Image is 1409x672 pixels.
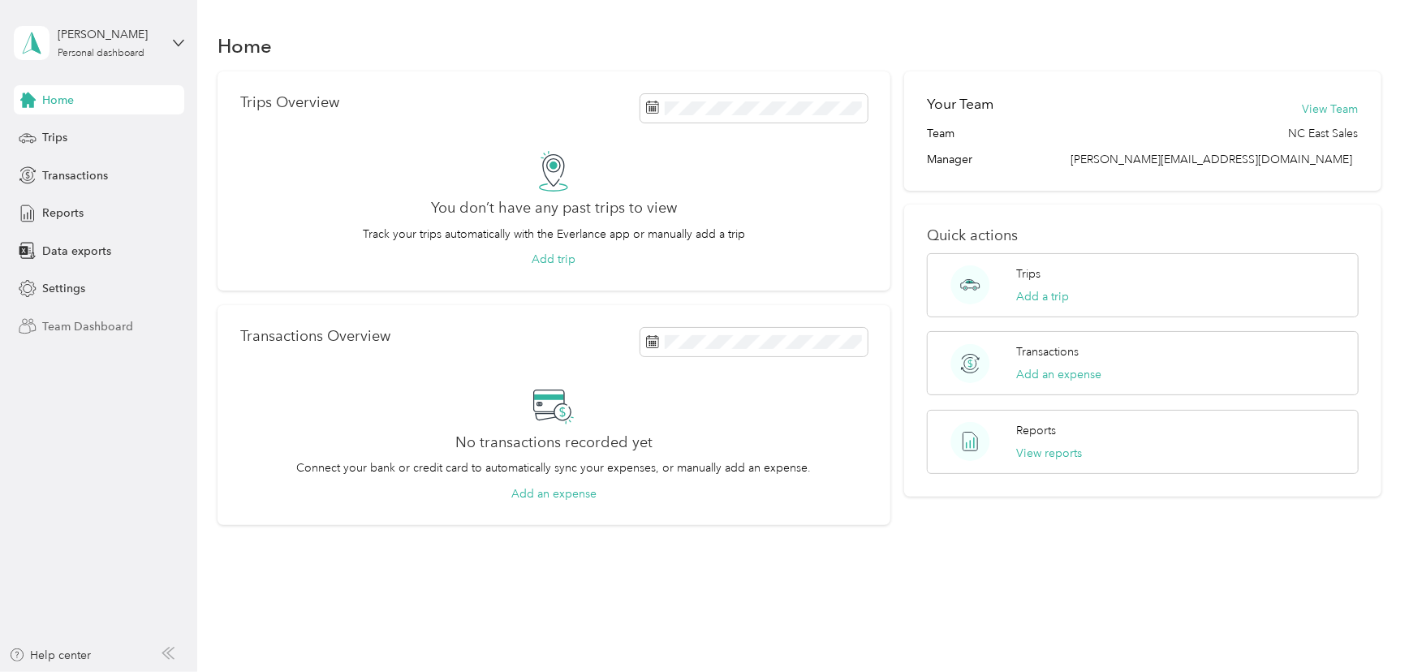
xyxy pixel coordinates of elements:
[532,251,575,268] button: Add trip
[455,434,653,451] h2: No transactions recorded yet
[431,200,677,217] h2: You don’t have any past trips to view
[58,49,144,58] div: Personal dashboard
[1016,343,1079,360] p: Transactions
[927,151,972,168] span: Manager
[1016,422,1056,439] p: Reports
[927,227,1358,244] p: Quick actions
[240,94,339,111] p: Trips Overview
[42,205,84,222] span: Reports
[1289,125,1359,142] span: NC East Sales
[511,485,597,502] button: Add an expense
[927,94,993,114] h2: Your Team
[1303,101,1359,118] button: View Team
[1016,366,1101,383] button: Add an expense
[1016,445,1082,462] button: View reports
[42,167,108,184] span: Transactions
[218,37,272,54] h1: Home
[1318,581,1409,672] iframe: Everlance-gr Chat Button Frame
[42,129,67,146] span: Trips
[1016,288,1069,305] button: Add a trip
[42,318,133,335] span: Team Dashboard
[9,647,92,664] button: Help center
[42,243,111,260] span: Data exports
[1071,153,1353,166] span: [PERSON_NAME][EMAIL_ADDRESS][DOMAIN_NAME]
[363,226,745,243] p: Track your trips automatically with the Everlance app or manually add a trip
[1016,265,1041,282] p: Trips
[42,280,85,297] span: Settings
[296,459,811,476] p: Connect your bank or credit card to automatically sync your expenses, or manually add an expense.
[42,92,74,109] span: Home
[927,125,954,142] span: Team
[240,328,390,345] p: Transactions Overview
[58,26,159,43] div: [PERSON_NAME]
